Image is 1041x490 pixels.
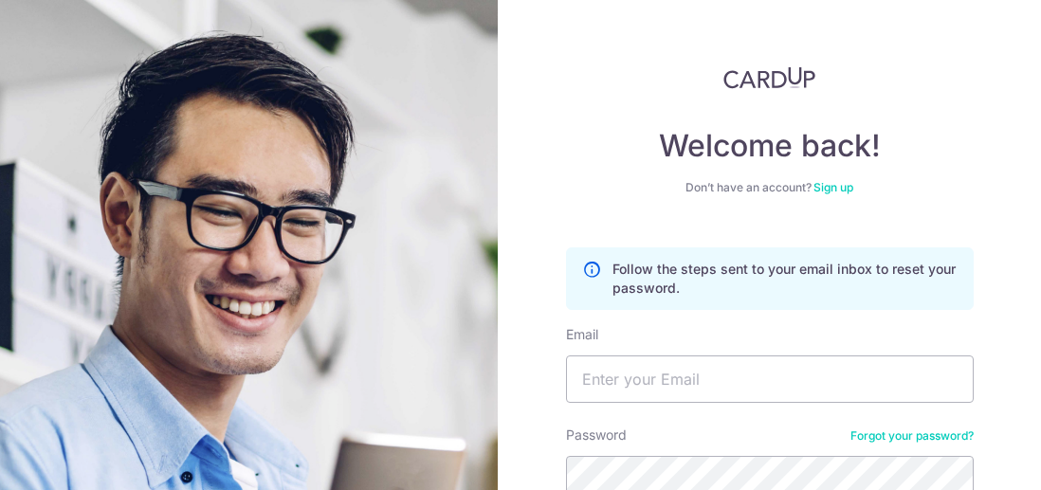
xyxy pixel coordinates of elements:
[566,180,974,195] div: Don’t have an account?
[566,355,974,403] input: Enter your Email
[566,127,974,165] h4: Welcome back!
[723,66,816,89] img: CardUp Logo
[813,180,853,194] a: Sign up
[850,428,974,444] a: Forgot your password?
[566,426,627,445] label: Password
[566,325,598,344] label: Email
[612,260,958,298] p: Follow the steps sent to your email inbox to reset your password.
